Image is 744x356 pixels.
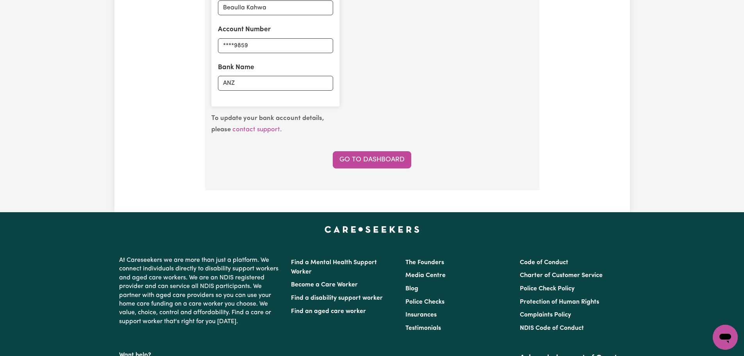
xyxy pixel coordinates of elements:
a: Become a Care Worker [291,282,358,288]
a: Careseekers home page [325,226,419,233]
a: Media Centre [405,272,446,279]
a: Find an aged care worker [291,308,366,315]
a: Testimonials [405,325,441,331]
a: Code of Conduct [520,259,568,266]
a: Insurances [405,312,437,318]
a: Go to Dashboard [333,151,411,168]
p: At Careseekers we are more than just a platform. We connect individuals directly to disability su... [119,253,282,329]
a: Charter of Customer Service [520,272,603,279]
a: Protection of Human Rights [520,299,599,305]
label: Bank Name [218,63,254,73]
small: . [211,115,324,133]
a: Complaints Policy [520,312,571,318]
input: e.g. 000123456 [218,38,333,53]
input: Holly Peers [218,0,333,15]
a: Police Check Policy [520,286,575,292]
b: To update your bank account details, please [211,115,324,133]
a: Police Checks [405,299,444,305]
a: Find a Mental Health Support Worker [291,259,377,275]
a: Blog [405,286,418,292]
label: Account Number [218,25,271,35]
a: NDIS Code of Conduct [520,325,584,331]
a: contact support [232,126,280,133]
iframe: Button to launch messaging window [713,325,738,350]
a: Find a disability support worker [291,295,383,301]
a: The Founders [405,259,444,266]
